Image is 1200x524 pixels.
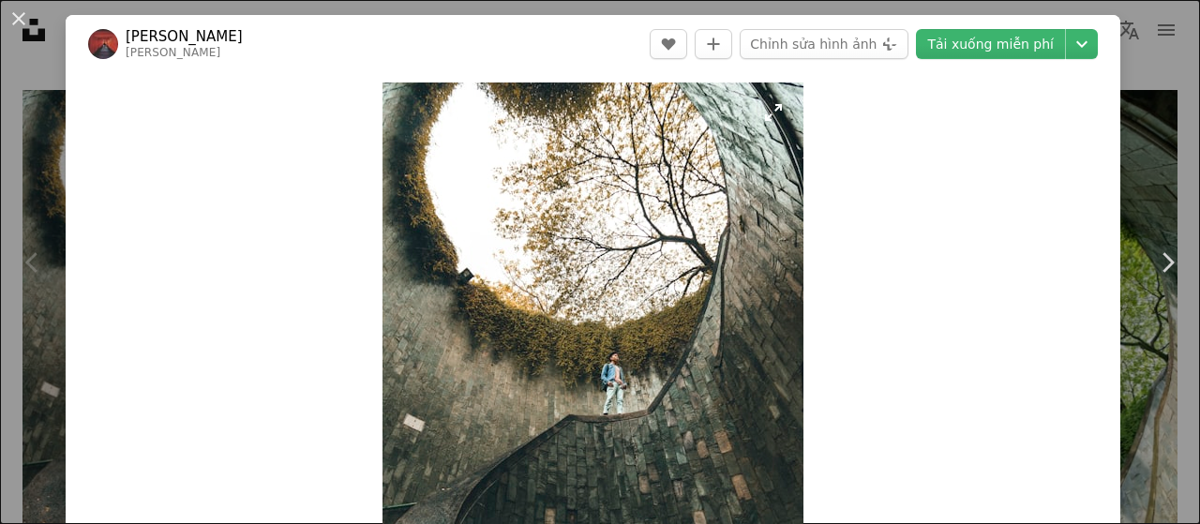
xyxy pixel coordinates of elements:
font: [PERSON_NAME] [126,28,243,45]
font: Tải xuống miễn phí [927,37,1054,52]
a: Tải xuống miễn phí [916,29,1065,59]
a: Tiếp theo [1134,172,1200,352]
a: [PERSON_NAME] [126,46,220,59]
font: Chỉnh sửa hình ảnh [750,37,877,52]
a: [PERSON_NAME] [126,27,243,46]
button: Chỉnh sửa hình ảnh [740,29,908,59]
button: Chọn kích thước tải xuống [1066,29,1098,59]
button: Tôi thích [650,29,687,59]
button: Thêm vào bộ sưu tập [695,29,732,59]
img: Đi đến hồ sơ của John T [88,29,118,59]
